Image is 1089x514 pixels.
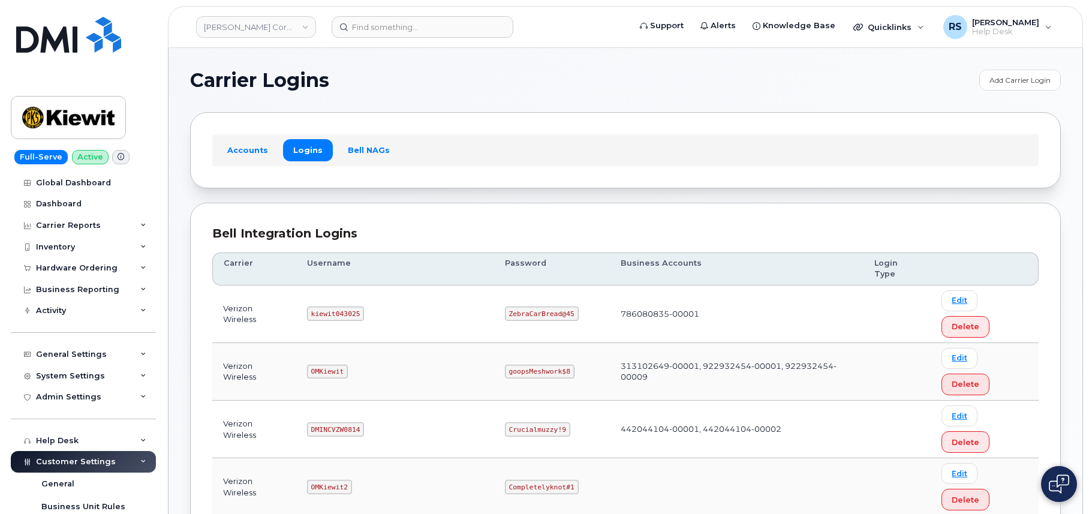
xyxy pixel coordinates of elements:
[941,348,977,369] a: Edit
[952,378,979,390] span: Delete
[307,422,364,437] code: DMINCVZW0814
[307,306,364,321] code: kiewit043025
[212,343,296,401] td: Verizon Wireless
[307,480,352,494] code: OMKiewit2
[610,253,864,285] th: Business Accounts
[610,401,864,458] td: 442044104-00001, 442044104-00002
[212,225,1039,242] div: Bell Integration Logins
[190,71,329,89] span: Carrier Logins
[941,489,989,510] button: Delete
[505,480,579,494] code: Completelyknot#1
[941,405,977,426] a: Edit
[212,401,296,458] td: Verizon Wireless
[338,139,400,161] a: Bell NAGs
[864,253,931,285] th: Login Type
[1049,474,1069,494] img: Open chat
[941,463,977,484] a: Edit
[296,253,494,285] th: Username
[610,343,864,401] td: 313102649-00001, 922932454-00001, 922932454-00009
[952,321,979,332] span: Delete
[941,431,989,453] button: Delete
[307,365,348,379] code: OMKiewit
[505,365,574,379] code: goopsMeshwork$8
[505,306,579,321] code: ZebraCarBread@45
[283,139,333,161] a: Logins
[941,316,989,338] button: Delete
[941,374,989,395] button: Delete
[952,437,979,448] span: Delete
[217,139,278,161] a: Accounts
[610,285,864,343] td: 786080835-00001
[494,253,610,285] th: Password
[212,253,296,285] th: Carrier
[941,290,977,311] a: Edit
[505,422,570,437] code: Crucialmuzzy!9
[979,70,1061,91] a: Add Carrier Login
[212,285,296,343] td: Verizon Wireless
[952,494,979,506] span: Delete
